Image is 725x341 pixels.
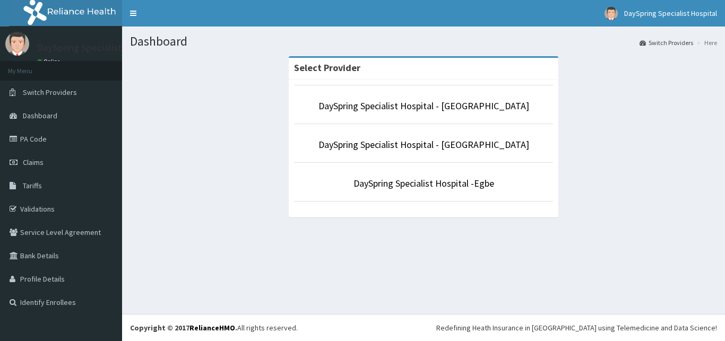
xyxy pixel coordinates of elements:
[130,34,717,48] h1: Dashboard
[23,181,42,190] span: Tariffs
[436,322,717,333] div: Redefining Heath Insurance in [GEOGRAPHIC_DATA] using Telemedicine and Data Science!
[189,323,235,333] a: RelianceHMO
[5,32,29,56] img: User Image
[23,158,44,167] span: Claims
[318,100,529,112] a: DaySpring Specialist Hospital - [GEOGRAPHIC_DATA]
[318,138,529,151] a: DaySpring Specialist Hospital - [GEOGRAPHIC_DATA]
[294,62,360,74] strong: Select Provider
[353,177,494,189] a: DaySpring Specialist Hospital -Egbe
[130,323,237,333] strong: Copyright © 2017 .
[37,43,159,53] p: DaySpring Specialist Hospital
[122,314,725,341] footer: All rights reserved.
[624,8,717,18] span: DaySpring Specialist Hospital
[640,38,693,47] a: Switch Providers
[23,111,57,120] span: Dashboard
[694,38,717,47] li: Here
[605,7,618,20] img: User Image
[23,88,77,97] span: Switch Providers
[37,58,63,65] a: Online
